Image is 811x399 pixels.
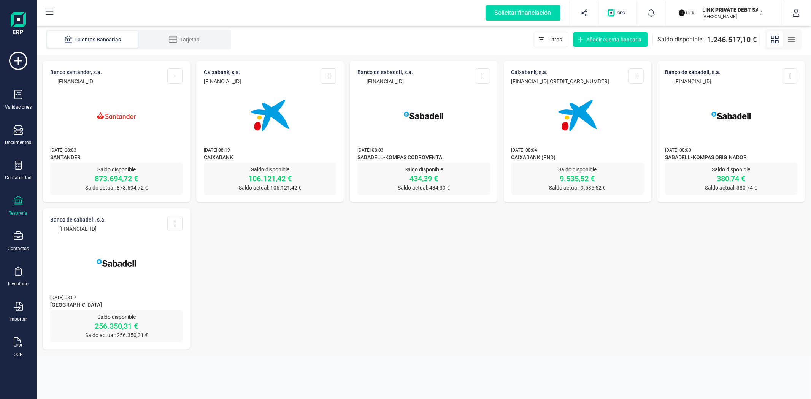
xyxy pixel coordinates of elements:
[357,173,490,184] p: 434,39 €
[5,139,32,146] div: Documentos
[204,173,336,184] p: 106.121,42 €
[11,12,26,36] img: Logo Finanedi
[50,313,183,321] p: Saldo disponible
[14,351,23,358] div: OCR
[665,166,797,173] p: Saldo disponible
[50,301,183,310] span: [GEOGRAPHIC_DATA]
[8,281,29,287] div: Inventario
[50,216,106,223] p: BANCO DE SABADELL, S.A.
[50,295,76,300] span: [DATE] 08:07
[357,166,490,173] p: Saldo disponible
[204,78,241,85] p: [FINANCIAL_ID]
[8,245,29,252] div: Contactos
[657,35,704,44] span: Saldo disponible:
[5,175,32,181] div: Contabilidad
[204,166,336,173] p: Saldo disponible
[50,78,102,85] p: [FINANCIAL_ID]
[678,5,695,21] img: LI
[50,68,102,76] p: BANCO SANTANDER, S.A.
[50,321,183,331] p: 256.350,31 €
[10,316,27,322] div: Importar
[511,173,644,184] p: 9.535,52 €
[5,104,32,110] div: Validaciones
[50,166,183,173] p: Saldo disponible
[511,154,644,163] span: CAIXABANK (FND)
[357,78,413,85] p: [FINANCIAL_ID]
[50,331,183,339] p: Saldo actual: 256.350,31 €
[204,68,241,76] p: CAIXABANK, S.A.
[511,147,538,153] span: [DATE] 08:04
[9,210,28,216] div: Tesorería
[486,5,560,21] div: Solicitar financiación
[357,184,490,192] p: Saldo actual: 434,39 €
[665,154,797,163] span: SABADELL-KOMPAS ORIGINADOR
[665,68,721,76] p: BANCO DE SABADELL, S.A.
[357,154,490,163] span: SABADELL-KOMPAS COBROVENTA
[204,154,336,163] span: CAIXABANK
[154,36,214,43] div: Tarjetas
[534,32,568,47] button: Filtros
[547,36,562,43] span: Filtros
[703,14,763,20] p: [PERSON_NAME]
[204,147,230,153] span: [DATE] 08:19
[511,68,609,76] p: CAIXABANK, S.A.
[707,34,757,45] span: 1.246.517,10 €
[665,173,797,184] p: 380,74 €
[511,166,644,173] p: Saldo disponible
[665,78,721,85] p: [FINANCIAL_ID]
[50,147,76,153] span: [DATE] 08:03
[573,32,648,47] button: Añadir cuenta bancaria
[50,173,183,184] p: 873.694,72 €
[476,1,570,25] button: Solicitar financiación
[50,154,183,163] span: SANTANDER
[511,78,609,85] p: [FINANCIAL_ID][CREDIT_CARD_NUMBER]
[357,147,384,153] span: [DATE] 08:03
[603,1,632,25] button: Logo de OPS
[357,68,413,76] p: BANCO DE SABADELL, S.A.
[50,184,183,192] p: Saldo actual: 873.694,72 €
[665,147,691,153] span: [DATE] 08:00
[608,9,628,17] img: Logo de OPS
[675,1,773,25] button: LILINK PRIVATE DEBT SA[PERSON_NAME]
[511,184,644,192] p: Saldo actual: 9.535,52 €
[703,6,763,14] p: LINK PRIVATE DEBT SA
[665,184,797,192] p: Saldo actual: 380,74 €
[586,36,641,43] span: Añadir cuenta bancaria
[204,184,336,192] p: Saldo actual: 106.121,42 €
[62,36,123,43] div: Cuentas Bancarias
[50,225,106,233] p: [FINANCIAL_ID]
